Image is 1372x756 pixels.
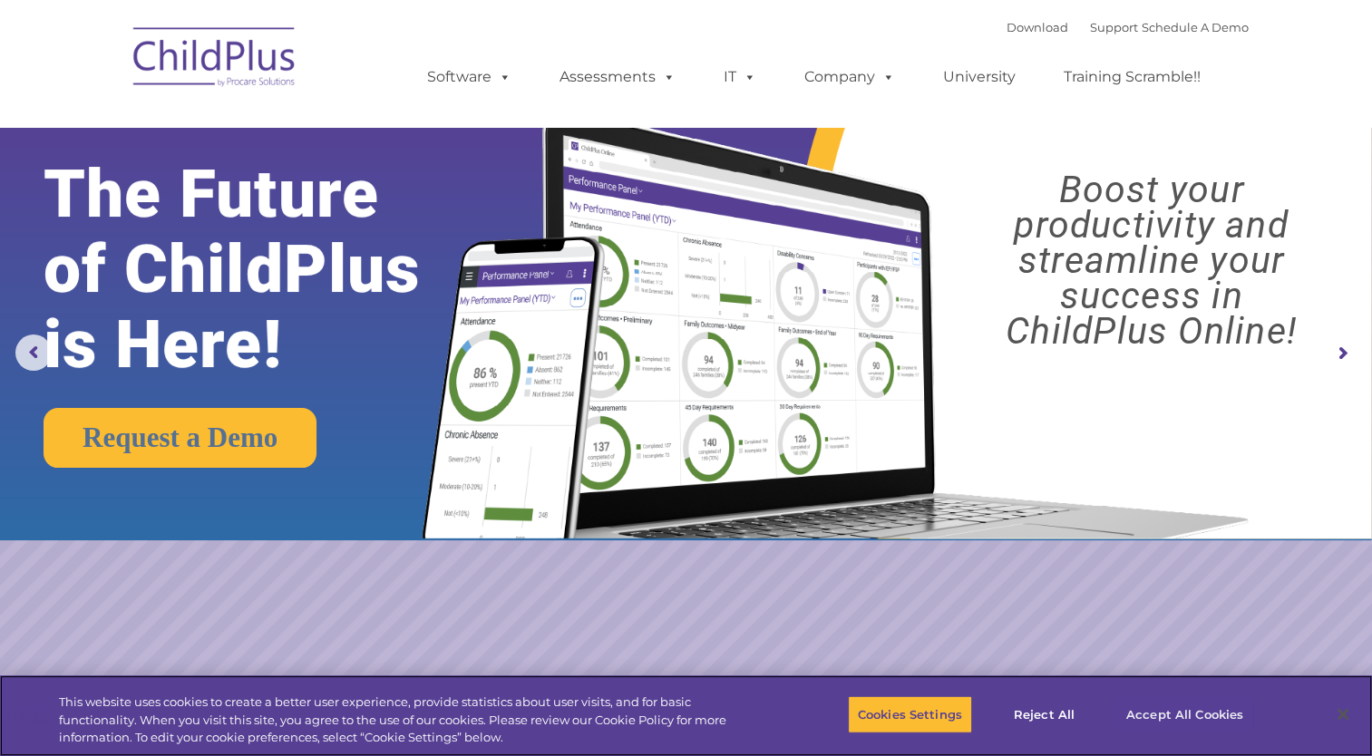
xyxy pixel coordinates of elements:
a: University [925,59,1034,95]
rs-layer: Boost your productivity and streamline your success in ChildPlus Online! [948,172,1355,349]
a: Support [1090,20,1138,34]
div: This website uses cookies to create a better user experience, provide statistics about user visit... [59,693,754,747]
rs-layer: The Future of ChildPlus is Here! [44,157,482,383]
button: Close [1323,694,1363,734]
a: Software [409,59,530,95]
a: Assessments [541,59,694,95]
span: Last name [252,120,307,133]
img: ChildPlus by Procare Solutions [124,15,306,105]
a: Request a Demo [44,408,316,468]
button: Reject All [988,695,1101,733]
span: Phone number [252,194,329,208]
a: Schedule A Demo [1142,20,1249,34]
a: Training Scramble!! [1046,59,1219,95]
font: | [1007,20,1249,34]
button: Accept All Cookies [1116,695,1253,733]
a: Download [1007,20,1068,34]
button: Cookies Settings [848,695,972,733]
a: IT [705,59,774,95]
a: Company [786,59,913,95]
